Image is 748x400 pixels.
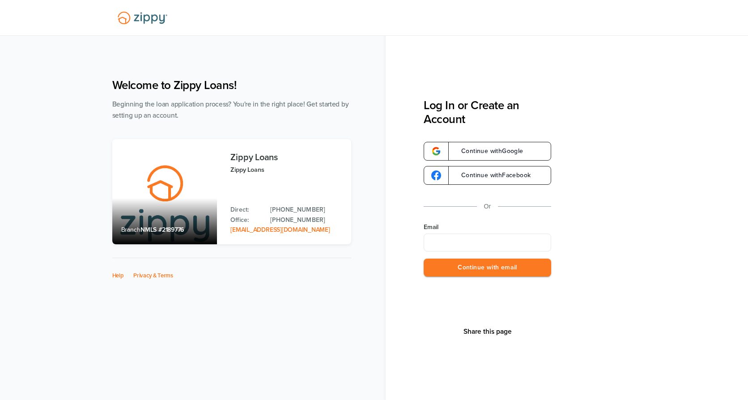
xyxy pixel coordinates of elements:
p: Office: [230,215,261,225]
input: Email Address [424,234,551,251]
img: google-logo [431,146,441,156]
h3: Zippy Loans [230,153,342,162]
span: Beginning the loan application process? You're in the right place! Get started by setting up an a... [112,100,349,119]
a: Email Address: zippyguide@zippymh.com [230,226,330,234]
a: Privacy & Terms [133,272,173,279]
button: Share This Page [461,327,514,336]
a: Help [112,272,124,279]
p: Direct: [230,205,261,215]
h3: Log In or Create an Account [424,98,551,126]
a: google-logoContinue withFacebook [424,166,551,185]
p: Or [484,201,491,212]
span: Branch [121,226,141,234]
a: Office Phone: 512-975-2947 [270,215,342,225]
a: Direct Phone: 512-975-2947 [270,205,342,215]
label: Email [424,223,551,232]
span: NMLS #2189776 [140,226,184,234]
button: Continue with email [424,259,551,277]
img: google-logo [431,170,441,180]
img: Lender Logo [112,8,173,28]
span: Continue with Google [452,148,523,154]
span: Continue with Facebook [452,172,531,179]
h1: Welcome to Zippy Loans! [112,78,351,92]
a: google-logoContinue withGoogle [424,142,551,161]
p: Zippy Loans [230,165,342,175]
